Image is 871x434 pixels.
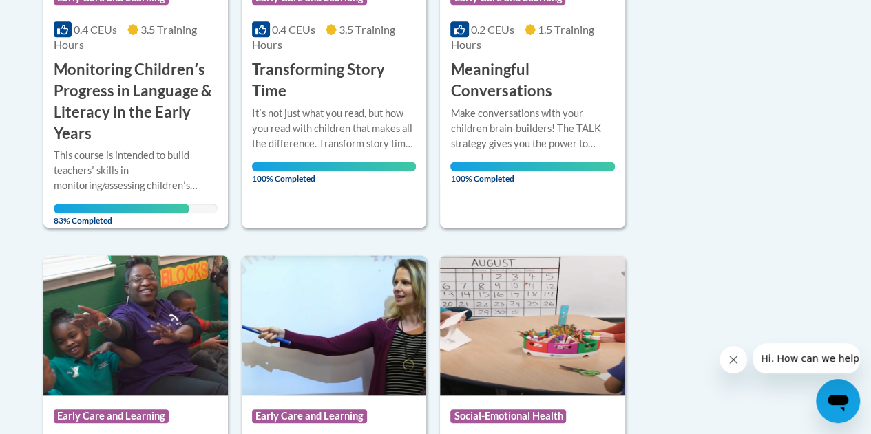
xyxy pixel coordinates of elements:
[54,59,218,144] h3: Monitoring Childrenʹs Progress in Language & Literacy in the Early Years
[720,346,747,373] iframe: Close message
[8,10,112,21] span: Hi. How can we help?
[450,162,614,171] div: Your progress
[43,255,228,395] img: Course Logo
[252,162,416,184] span: 100% Completed
[440,255,625,395] img: Course Logo
[74,23,117,36] span: 0.4 CEUs
[450,162,614,184] span: 100% Completed
[252,59,416,102] h3: Transforming Story Time
[54,148,218,193] div: This course is intended to build teachersʹ skills in monitoring/assessing childrenʹs developmenta...
[816,379,860,423] iframe: Button to launch messaging window
[252,162,416,171] div: Your progress
[450,59,614,102] h3: Meaningful Conversations
[242,255,426,395] img: Course Logo
[450,106,614,151] div: Make conversations with your children brain-builders! The TALK strategy gives you the power to en...
[252,409,367,423] span: Early Care and Learning
[753,343,860,373] iframe: Message from company
[272,23,315,36] span: 0.4 CEUs
[54,409,169,423] span: Early Care and Learning
[252,106,416,151] div: Itʹs not just what you read, but how you read with children that makes all the difference. Transf...
[54,204,190,213] div: Your progress
[471,23,514,36] span: 0.2 CEUs
[450,409,566,423] span: Social-Emotional Health
[54,204,190,226] span: 83% Completed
